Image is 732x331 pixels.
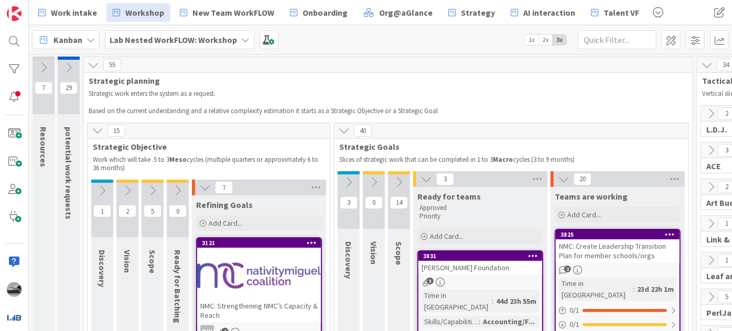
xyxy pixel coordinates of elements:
[427,278,434,284] span: 3
[202,239,321,247] div: 3121
[419,212,541,220] p: Priority
[197,238,321,248] div: 3121
[51,6,97,19] span: Work intake
[569,305,579,316] span: 0 / 1
[38,127,49,167] span: Resources
[284,3,354,22] a: Onboarding
[144,205,162,217] span: 5
[122,250,133,273] span: Vision
[119,205,136,217] span: 2
[556,239,680,262] div: NMC: Create Leadership Transition Plan for member schools/orgs
[197,299,321,322] div: NMC: Strengthening NMC’s Capacity & Reach
[35,82,52,94] span: 7
[169,205,187,217] span: 0
[215,181,233,194] span: 7
[93,141,317,152] span: Strategic Objective
[604,6,639,19] span: Talent VF
[564,266,571,272] span: 2
[569,319,579,330] span: 0 / 1
[339,141,675,152] span: Strategic Goals
[556,318,680,331] div: 0/1
[578,30,656,49] input: Quick Filter...
[559,278,633,301] div: Time in [GEOGRAPHIC_DATA]
[436,173,454,185] span: 3
[125,6,164,19] span: Workshop
[556,304,680,317] div: 0/1
[147,250,158,273] span: Scope
[60,82,78,94] span: 29
[369,241,379,264] span: Vision
[418,251,542,274] div: 3831[PERSON_NAME] Foundation:
[567,210,601,219] span: Add Card...
[343,241,354,279] span: Discovery
[633,283,634,295] span: :
[192,6,274,19] span: New Team WorkFLOW
[173,250,183,323] span: Ready for Batching
[493,155,513,164] strong: Macro
[7,6,21,21] img: Visit kanbanzone.com
[556,230,680,262] div: 3825NMC: Create Leadership Transition Plan for member schools/orgs
[97,250,107,287] span: Discovery
[365,196,383,209] span: 0
[103,59,121,71] span: 55
[394,241,404,265] span: Scope
[574,173,591,185] span: 20
[106,3,170,22] a: Workshop
[340,196,358,209] span: 3
[107,124,125,137] span: 15
[553,35,567,45] span: 3x
[524,35,539,45] span: 1x
[419,204,541,212] p: Approved
[479,316,480,327] span: :
[379,6,433,19] span: Org@aGlance
[7,282,21,297] img: jB
[197,238,321,322] div: 3121NMC: Strengthening NMC’s Capacity & Reach
[53,34,82,46] span: Kanban
[480,316,537,327] div: Accounting/F...
[303,6,348,19] span: Onboarding
[93,205,111,217] span: 1
[7,310,21,325] img: avatar
[492,295,493,307] span: :
[174,3,281,22] a: New Team WorkFLOW
[63,127,74,219] span: potential work requests
[556,230,680,239] div: 3825
[422,316,479,327] div: Skills/Capabilities
[89,75,680,86] span: Strategic planning
[422,290,492,313] div: Time in [GEOGRAPHIC_DATA]
[209,218,242,228] span: Add Card...
[417,191,481,202] span: Ready for teams
[493,295,539,307] div: 44d 23h 55m
[418,251,542,261] div: 3831
[169,155,187,164] strong: Meso
[89,107,687,115] p: Based on the current understanding and a relative complexity estimation it starts as a Strategic ...
[539,35,553,45] span: 2x
[555,191,628,202] span: Teams are working
[32,3,103,22] a: Work intake
[523,6,575,19] span: AI interaction
[93,156,325,173] p: Work which will take .5 to 3 cycles (multiple quarters or approximately 6 to 36 months)
[110,35,237,45] b: Lab Nested WorkFLOW: Workshop
[561,231,680,238] div: 3825
[423,252,542,260] div: 3831
[442,3,501,22] a: Strategy
[430,231,464,241] span: Add Card...
[418,261,542,274] div: [PERSON_NAME] Foundation:
[89,90,687,98] p: Strategic work enters the system as a request.
[196,200,253,210] span: Refining Goals
[461,6,495,19] span: Strategy
[504,3,582,22] a: AI interaction
[634,283,676,295] div: 23d 22h 1m
[357,3,439,22] a: Org@aGlance
[585,3,645,22] a: Talent VF
[390,196,408,209] span: 14
[354,124,372,137] span: 40
[339,156,683,164] p: Slices of strategic work that can be completed in 1 to 3 cycles (3 to 9 months)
